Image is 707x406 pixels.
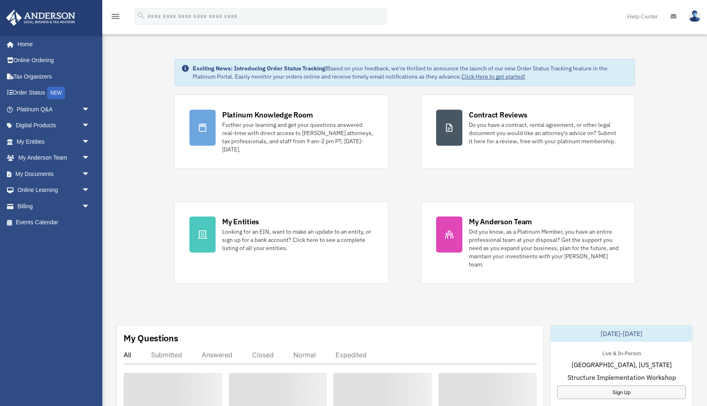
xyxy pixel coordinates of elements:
a: Digital Productsarrow_drop_down [6,117,102,134]
div: Expedited [335,351,367,359]
div: My Questions [124,332,178,344]
a: menu [110,14,120,21]
a: My Entities Looking for an EIN, want to make an update to an entity, or sign up for a bank accoun... [174,201,388,284]
a: Online Ordering [6,52,102,69]
div: My Entities [222,217,259,227]
strong: Exciting News: Introducing Order Status Tracking! [193,65,327,72]
span: arrow_drop_down [82,150,98,167]
span: arrow_drop_down [82,166,98,183]
span: [GEOGRAPHIC_DATA], [US_STATE] [572,360,672,370]
div: Closed [252,351,274,359]
a: Order StatusNEW [6,85,102,101]
img: User Pic [689,10,701,22]
a: Billingarrow_drop_down [6,198,102,214]
div: NEW [47,87,65,99]
span: arrow_drop_down [82,101,98,118]
div: Live & In-Person [596,348,648,357]
div: My Anderson Team [469,217,532,227]
span: arrow_drop_down [82,117,98,134]
div: Submitted [151,351,182,359]
i: menu [110,11,120,21]
a: My Documentsarrow_drop_down [6,166,102,182]
span: Structure Implementation Workshop [567,372,676,382]
a: Platinum Q&Aarrow_drop_down [6,101,102,117]
a: Home [6,36,98,52]
a: My Anderson Team Did you know, as a Platinum Member, you have an entire professional team at your... [421,201,635,284]
span: arrow_drop_down [82,182,98,199]
a: Contract Reviews Do you have a contract, rental agreement, or other legal document you would like... [421,95,635,169]
a: Sign Up [557,386,686,399]
a: My Entitiesarrow_drop_down [6,133,102,150]
div: Did you know, as a Platinum Member, you have an entire professional team at your disposal? Get th... [469,228,620,268]
i: search [137,11,146,20]
div: All [124,351,131,359]
div: Normal [293,351,316,359]
div: Answered [202,351,232,359]
span: arrow_drop_down [82,198,98,215]
div: Based on your feedback, we're thrilled to announce the launch of our new Order Status Tracking fe... [193,64,628,81]
span: arrow_drop_down [82,133,98,150]
a: My Anderson Teamarrow_drop_down [6,150,102,166]
a: Platinum Knowledge Room Further your learning and get your questions answered real-time with dire... [174,95,388,169]
a: Online Learningarrow_drop_down [6,182,102,198]
div: Do you have a contract, rental agreement, or other legal document you would like an attorney's ad... [469,121,620,145]
div: [DATE]-[DATE] [551,325,692,342]
a: Events Calendar [6,214,102,231]
a: Click Here to get started! [462,73,525,80]
div: Contract Reviews [469,110,527,120]
div: Platinum Knowledge Room [222,110,313,120]
div: Looking for an EIN, want to make an update to an entity, or sign up for a bank account? Click her... [222,228,373,252]
a: Tax Organizers [6,68,102,85]
img: Anderson Advisors Platinum Portal [4,10,78,26]
div: Further your learning and get your questions answered real-time with direct access to [PERSON_NAM... [222,121,373,153]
